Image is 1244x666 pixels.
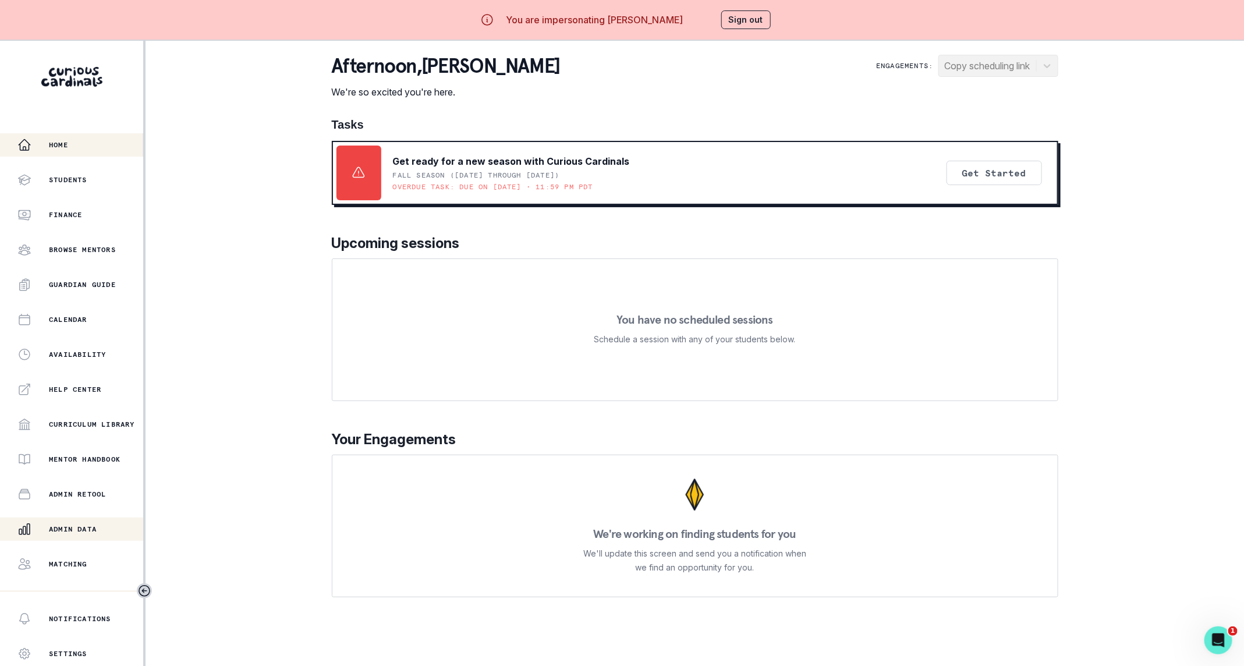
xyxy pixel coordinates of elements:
p: We're so excited you're here. [332,85,561,99]
p: Upcoming sessions [332,233,1058,254]
p: Mentor Handbook [49,455,120,464]
button: Sign out [721,10,771,29]
p: Get ready for a new season with Curious Cardinals [393,154,630,168]
p: Fall Season ([DATE] through [DATE]) [393,171,560,180]
p: Admin Data [49,525,97,534]
p: Overdue task: Due on [DATE] • 11:59 PM PDT [393,182,593,192]
button: Get Started [947,161,1042,185]
p: Schedule a session with any of your students below. [594,332,796,346]
p: We're working on finding students for you [593,528,796,540]
p: Notifications [49,614,111,624]
p: Guardian Guide [49,280,116,289]
p: Admin Retool [49,490,106,499]
p: Students [49,175,87,185]
p: Matching [49,559,87,569]
p: You are impersonating [PERSON_NAME] [506,13,683,27]
button: Toggle sidebar [137,583,152,598]
p: Help Center [49,385,101,394]
span: 1 [1228,626,1238,636]
p: afternoon , [PERSON_NAME] [332,55,561,78]
iframe: Intercom live chat [1204,626,1232,654]
p: Engagements: [876,61,933,70]
img: Curious Cardinals Logo [41,67,102,87]
p: Home [49,140,68,150]
h1: Tasks [332,118,1058,132]
p: Browse Mentors [49,245,116,254]
p: Availability [49,350,106,359]
p: You have no scheduled sessions [616,314,773,325]
p: Settings [49,649,87,658]
p: We'll update this screen and send you a notification when we find an opportunity for you. [583,547,807,575]
p: Your Engagements [332,429,1058,450]
p: Finance [49,210,82,219]
p: Calendar [49,315,87,324]
p: Curriculum Library [49,420,135,429]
